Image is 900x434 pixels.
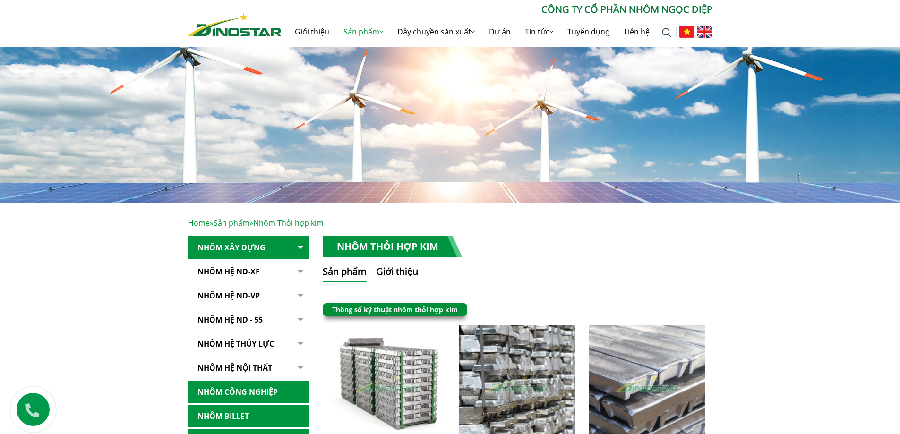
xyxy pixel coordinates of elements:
a: Nhôm Xây dựng [188,236,309,259]
a: Dây chuyền sản xuất [390,17,482,47]
a: Dự án [482,17,518,47]
a: Sản phẩm [214,218,249,228]
a: Nhôm Billet [188,405,309,428]
a: Sản phẩm [336,17,390,47]
img: English [697,26,712,38]
p: CÔNG TY CỔ PHẦN NHÔM NGỌC DIỆP [282,2,712,17]
button: Giới thiệu [376,264,418,282]
a: Nhôm Hệ ND-VP [188,284,309,307]
img: Nhôm Dinostar [188,13,282,36]
a: Nhôm Công nghiệp [188,381,309,404]
a: Tin tức [518,17,560,47]
span: » » [188,218,324,228]
a: NHÔM HỆ ND - 55 [188,308,309,332]
h1: Nhôm Thỏi hợp kim [323,236,462,257]
a: Home [188,218,210,228]
a: Nhôm hệ thủy lực [188,332,309,356]
img: search [662,28,671,37]
span: Nhôm Thỏi hợp kim [253,218,324,228]
a: Nhôm Hệ ND-XF [188,260,309,283]
a: Giới thiệu [288,17,336,47]
img: Tiếng Việt [679,26,694,38]
a: Thông số kỹ thuật nhôm thỏi hợp kim [332,305,458,314]
button: Sản phẩm [323,264,367,282]
a: Nhôm hệ nội thất [188,357,309,380]
a: Liên hệ [617,17,657,47]
a: Tuyển dụng [560,17,617,47]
